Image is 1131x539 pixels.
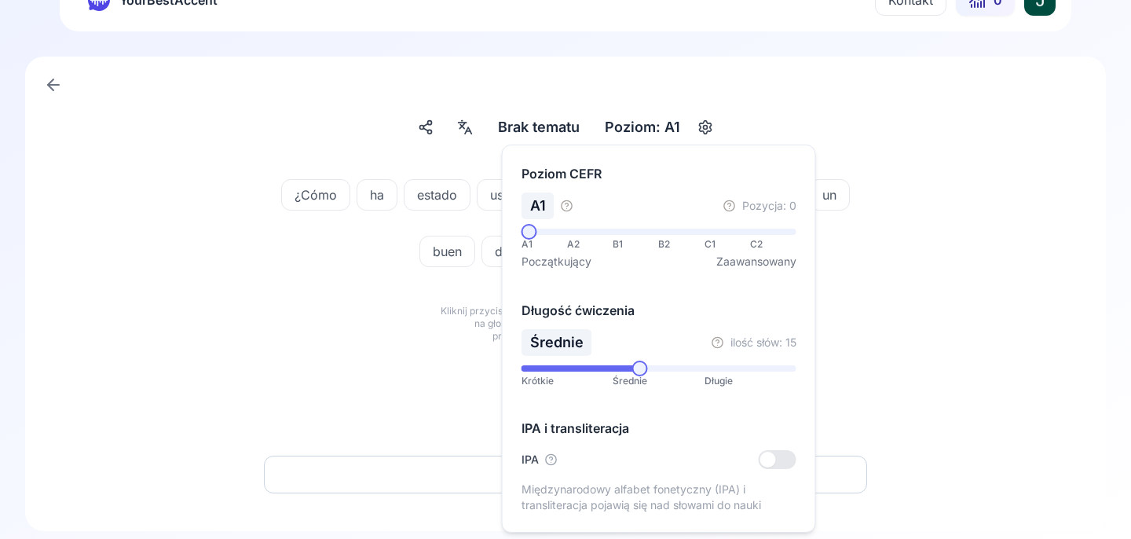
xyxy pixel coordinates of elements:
[404,185,470,204] span: estado
[705,375,796,387] div: Długie
[742,198,796,214] span: Pozycja: 0
[440,305,691,343] p: Kliknij przycisk nagrywania i przeczytaj powyższy tekst na głos. Gdy skończysz, kliknij stop, a m...
[420,242,474,261] span: buen
[522,301,796,320] h3: Długość ćwiczenia
[810,185,849,204] span: un
[522,419,796,438] h3: IPA i transliteracja
[522,192,555,219] div: A1
[750,238,796,251] div: C2
[716,254,796,269] span: Zaawansowany
[522,329,592,356] div: Średnie
[613,238,658,251] div: B1
[522,254,591,269] span: Początkujący
[264,456,867,493] button: Następne zdanie
[522,482,796,513] p: Międzynarodowy alfabet fonetyczny (IPA) i transliteracja pojawią się nad słowami do nauki
[522,452,539,467] span: IPA
[522,238,567,251] div: A1
[357,179,397,211] button: ha
[281,179,350,211] button: ¿Cómo
[809,179,850,211] button: un
[522,375,613,387] div: Krótkie
[481,236,526,267] button: día
[478,185,541,204] span: usted?
[477,179,542,211] button: usted?
[482,242,525,261] span: día
[498,116,580,138] span: Brak tematu
[404,179,470,211] button: estado
[522,164,796,183] h3: Poziom CEFR
[613,375,705,387] div: Średnie
[598,113,686,141] div: Poziom: A1
[705,238,750,251] div: C1
[419,236,475,267] button: buen
[598,113,718,141] button: Poziom: A1
[282,185,350,204] span: ¿Cómo
[658,238,704,251] div: B2
[492,113,586,141] button: Brak tematu
[357,185,397,204] span: ha
[730,335,796,350] span: ilość słów: 15
[567,238,613,251] div: A2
